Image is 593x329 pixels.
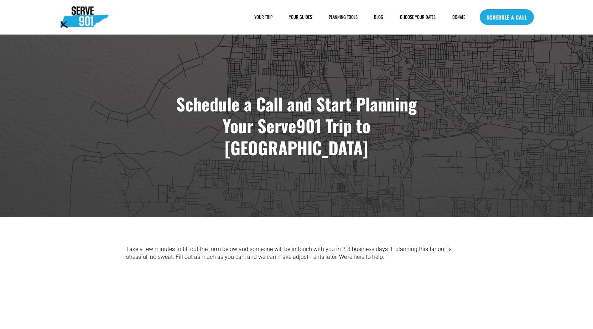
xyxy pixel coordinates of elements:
a: folder dropdown [329,14,358,21]
a: DONATE [452,14,465,21]
span: YOUR TRIP [254,14,272,20]
a: YOUR GUIDES [289,14,312,21]
p: Take a few minutes to fill out the form below and someone will be in touch with you in 2-3 busine... [126,245,467,261]
a: folder dropdown [254,14,272,21]
a: BLOG [374,14,383,21]
a: SCHEDULE A CALL [480,9,534,25]
a: CHOOSE YOUR DATES [400,14,436,21]
span: PLANNING TOOLS [329,14,358,20]
strong: Schedule a Call and Start Planning Your Serve901 Trip to [GEOGRAPHIC_DATA] [176,91,421,161]
img: Serve901 [59,6,109,28]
